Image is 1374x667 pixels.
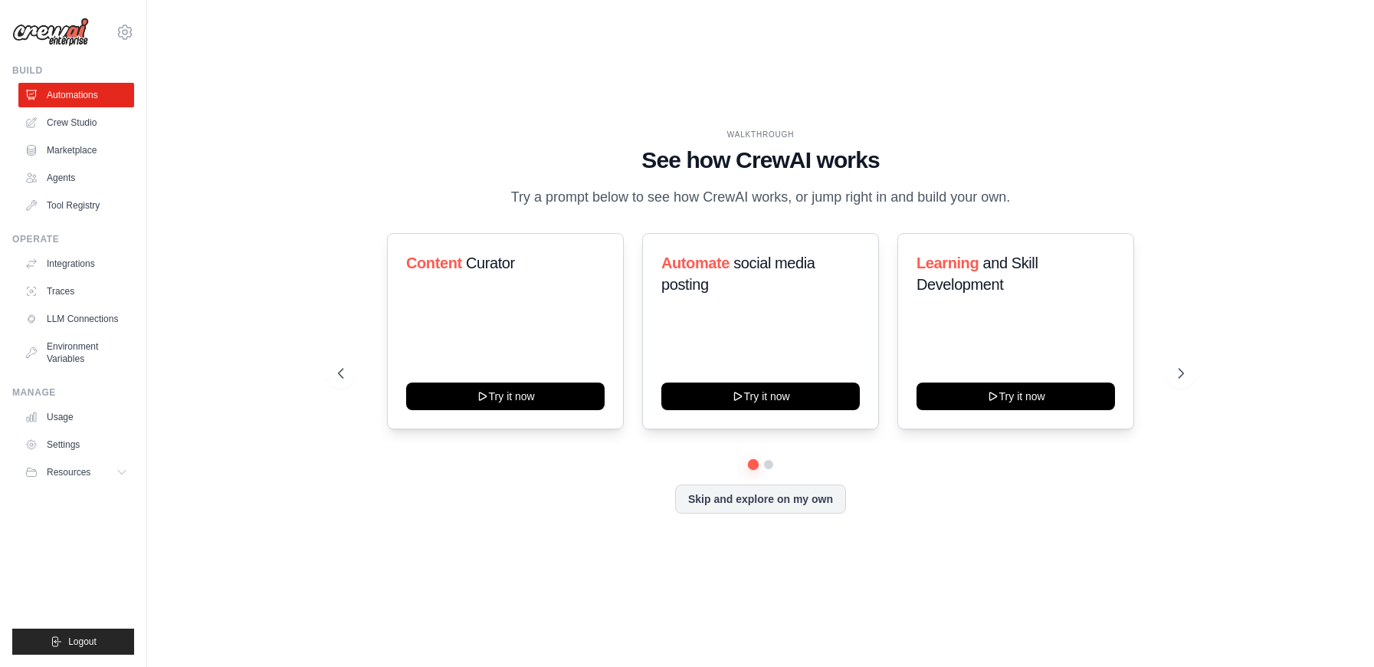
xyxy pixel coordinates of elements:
button: Resources [18,460,134,485]
a: Automations [18,83,134,107]
div: WALKTHROUGH [338,129,1184,140]
div: Build [12,64,134,77]
a: Usage [18,405,134,429]
button: Skip and explore on my own [675,485,846,514]
a: Settings [18,432,134,457]
p: Try a prompt below to see how CrewAI works, or jump right in and build your own. [503,186,1018,209]
div: Manage [12,386,134,399]
a: Marketplace [18,138,134,163]
span: Learning [917,255,979,271]
span: Resources [47,466,90,478]
a: Environment Variables [18,334,134,371]
button: Try it now [406,383,605,410]
button: Try it now [917,383,1115,410]
div: Operate [12,233,134,245]
span: Content [406,255,462,271]
span: Automate [661,255,730,271]
a: Tool Registry [18,193,134,218]
a: Integrations [18,251,134,276]
button: Logout [12,629,134,655]
span: social media posting [661,255,815,293]
a: Agents [18,166,134,190]
img: Logo [12,18,89,47]
h1: See how CrewAI works [338,146,1184,174]
a: Crew Studio [18,110,134,135]
button: Try it now [661,383,860,410]
a: LLM Connections [18,307,134,331]
span: Logout [68,636,97,648]
a: Traces [18,279,134,304]
span: Curator [465,255,514,271]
